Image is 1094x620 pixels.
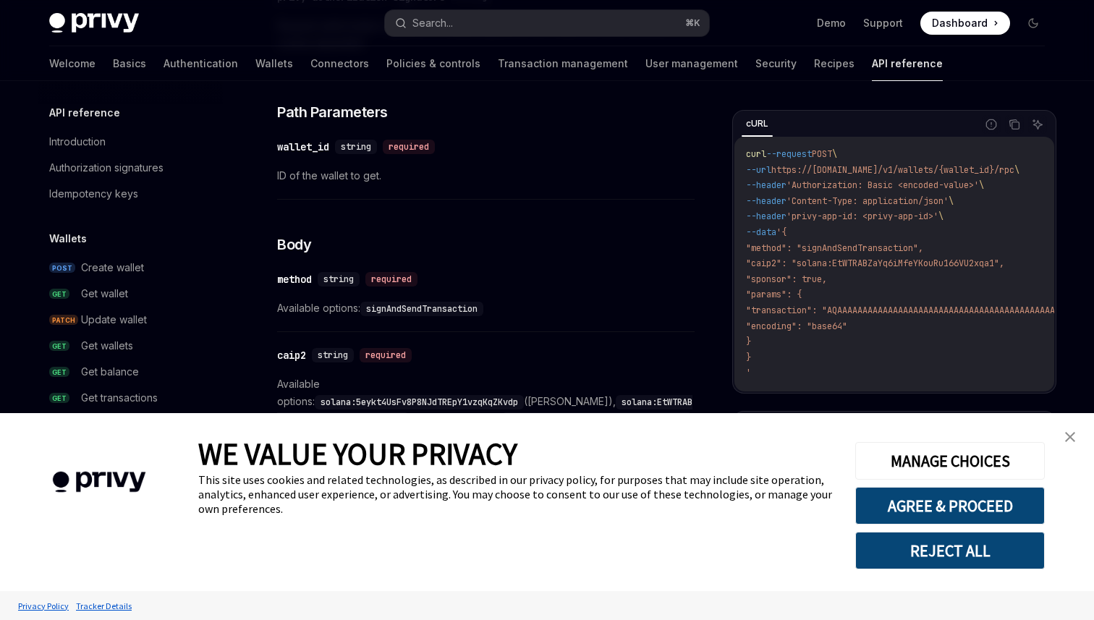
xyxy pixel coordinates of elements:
a: Policies & controls [386,46,480,81]
div: Create wallet [81,259,144,276]
span: "encoding": "base64" [746,320,847,332]
div: required [365,272,417,286]
span: 'Content-Type: application/json' [786,195,949,207]
span: } [746,336,751,347]
span: Dashboard [932,16,988,30]
a: GETGet wallets [38,333,223,359]
a: Wallets [255,46,293,81]
a: GETGet wallet [38,281,223,307]
span: GET [49,341,69,352]
a: Tracker Details [72,593,135,619]
div: caip2 [277,348,306,362]
a: Demo [817,16,846,30]
button: MANAGE CHOICES [855,442,1045,480]
div: Get wallets [81,337,133,354]
div: method [277,272,312,286]
div: Introduction [49,133,106,150]
span: '{ [776,226,786,238]
a: close banner [1056,422,1085,451]
a: GETGet transactions [38,385,223,411]
span: string [323,273,354,285]
a: Connectors [310,46,369,81]
span: Body [277,234,311,255]
img: dark logo [49,13,139,33]
span: POST [49,263,75,273]
button: Toggle dark mode [1022,12,1045,35]
a: GETGet balance [38,359,223,385]
span: GET [49,367,69,378]
span: "caip2": "solana:EtWTRABZaYq6iMfeYKouRu166VU2xqa1", [746,258,1004,269]
a: Introduction [38,129,223,155]
div: required [383,140,435,154]
div: Idempotency keys [49,185,138,203]
a: API reference [872,46,943,81]
span: ID of the wallet to get. [277,167,695,184]
a: PATCHUpdate wallet [38,307,223,333]
span: --request [766,148,812,160]
a: Dashboard [920,12,1010,35]
a: Security [755,46,797,81]
h5: Wallets [49,230,87,247]
span: string [341,141,371,153]
button: Report incorrect code [982,115,1001,134]
span: POST [812,148,832,160]
div: Get wallet [81,285,128,302]
h5: API reference [49,104,120,122]
div: wallet_id [277,140,329,154]
div: This site uses cookies and related technologies, as described in our privacy policy, for purposes... [198,472,834,516]
a: Basics [113,46,146,81]
a: Transaction management [498,46,628,81]
span: \ [832,148,837,160]
span: GET [49,289,69,300]
div: required [360,348,412,362]
a: Privacy Policy [14,593,72,619]
span: } [746,352,751,363]
span: --header [746,195,786,207]
button: REJECT ALL [855,532,1045,569]
span: --header [746,179,786,191]
div: Update wallet [81,311,147,328]
a: User management [645,46,738,81]
a: Idempotency keys [38,181,223,207]
span: Available options: [277,300,695,317]
button: Search...⌘K [385,10,709,36]
span: PATCH [49,315,78,326]
span: ⌘ K [685,17,700,29]
a: Authentication [164,46,238,81]
span: "sponsor": true, [746,273,827,285]
a: Welcome [49,46,96,81]
span: \ [949,195,954,207]
code: signAndSendTransaction [360,302,483,316]
span: --header [746,211,786,222]
span: 'Authorization: Basic <encoded-value>' [786,179,979,191]
div: Search... [412,14,453,32]
code: solana:5eykt4UsFv8P8NJdTREpY1vzqKqZKvdp [315,395,524,409]
span: Available options: ([PERSON_NAME]), ([PERSON_NAME]), (Solana Testnet) [277,375,695,445]
span: "method": "signAndSendTransaction", [746,242,923,254]
span: \ [1014,164,1019,176]
button: Ask AI [1028,115,1047,134]
span: string [318,349,348,361]
span: 'privy-app-id: <privy-app-id>' [786,211,938,222]
img: company logo [22,451,177,514]
div: Get transactions [81,389,158,407]
img: close banner [1065,432,1075,442]
span: \ [938,211,944,222]
span: curl [746,148,766,160]
span: GET [49,393,69,404]
a: POSTExport wallet [38,411,223,437]
a: POSTCreate wallet [38,255,223,281]
span: WE VALUE YOUR PRIVACY [198,435,517,472]
a: Support [863,16,903,30]
span: --data [746,226,776,238]
button: AGREE & PROCEED [855,487,1045,525]
div: Authorization signatures [49,159,164,177]
span: https://[DOMAIN_NAME]/v1/wallets/{wallet_id}/rpc [771,164,1014,176]
span: ' [746,367,751,378]
a: Recipes [814,46,855,81]
div: cURL [742,115,773,132]
a: Authorization signatures [38,155,223,181]
span: Path Parameters [277,102,388,122]
button: Copy the contents from the code block [1005,115,1024,134]
span: --url [746,164,771,176]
